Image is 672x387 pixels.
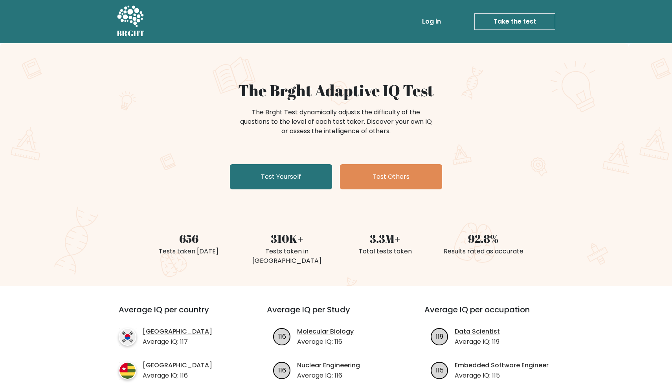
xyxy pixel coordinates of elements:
[439,247,528,256] div: Results rated as accurate
[435,365,443,374] text: 115
[143,361,212,370] a: [GEOGRAPHIC_DATA]
[144,81,528,100] h1: The Brght Adaptive IQ Test
[230,164,332,189] a: Test Yourself
[117,3,145,40] a: BRGHT
[267,305,406,324] h3: Average IQ per Study
[143,371,212,380] p: Average IQ: 116
[278,332,286,341] text: 116
[455,371,549,380] p: Average IQ: 115
[297,337,354,347] p: Average IQ: 116
[340,164,442,189] a: Test Others
[474,13,555,30] a: Take the test
[117,29,145,38] h5: BRGHT
[455,327,500,336] a: Data Scientist
[119,328,136,346] img: country
[297,361,360,370] a: Nuclear Engineering
[242,247,331,266] div: Tests taken in [GEOGRAPHIC_DATA]
[341,230,430,247] div: 3.3M+
[143,337,212,347] p: Average IQ: 117
[119,305,239,324] h3: Average IQ per country
[424,305,563,324] h3: Average IQ per occupation
[419,14,444,29] a: Log in
[143,327,212,336] a: [GEOGRAPHIC_DATA]
[439,230,528,247] div: 92.8%
[455,361,549,370] a: Embedded Software Engineer
[238,108,434,136] div: The Brght Test dynamically adjusts the difficulty of the questions to the level of each test take...
[144,230,233,247] div: 656
[242,230,331,247] div: 310K+
[297,327,354,336] a: Molecular Biology
[144,247,233,256] div: Tests taken [DATE]
[455,337,500,347] p: Average IQ: 119
[436,332,443,341] text: 119
[297,371,360,380] p: Average IQ: 116
[119,362,136,380] img: country
[278,365,286,374] text: 116
[341,247,430,256] div: Total tests taken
